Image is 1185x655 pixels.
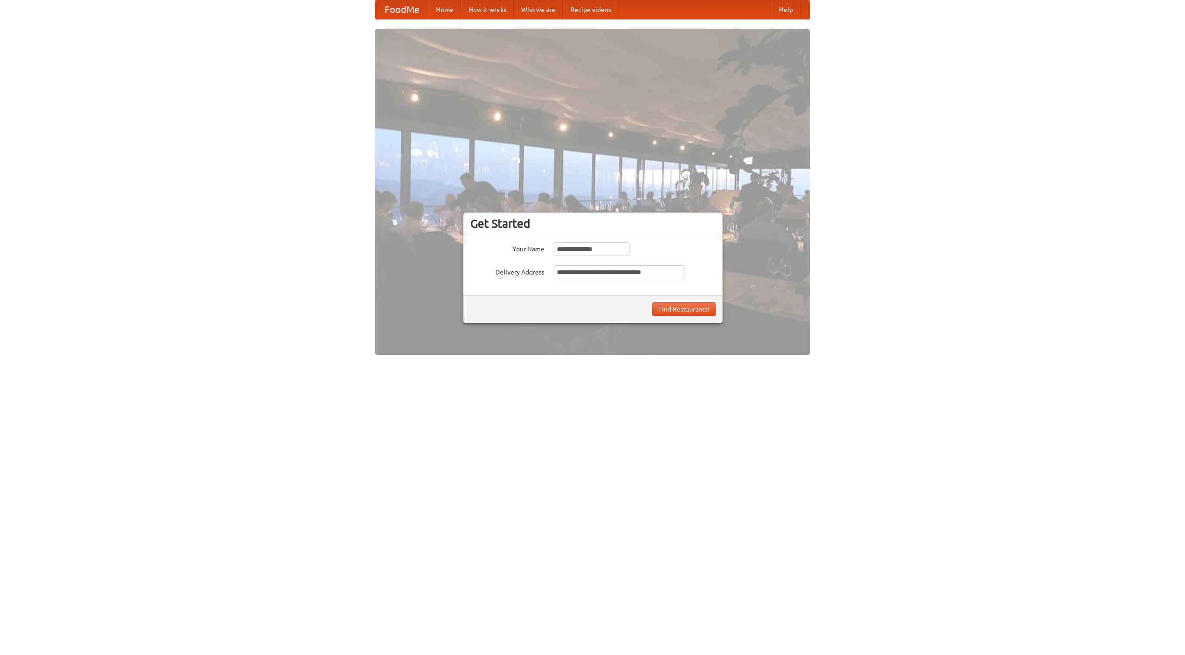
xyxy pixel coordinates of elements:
a: Help [772,0,800,19]
label: Delivery Address [470,265,544,277]
a: How it works [461,0,514,19]
a: Home [429,0,461,19]
h3: Get Started [470,217,716,231]
a: FoodMe [375,0,429,19]
button: Find Restaurants! [652,302,716,316]
a: Recipe videos [563,0,618,19]
label: Your Name [470,242,544,254]
a: Who we are [514,0,563,19]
